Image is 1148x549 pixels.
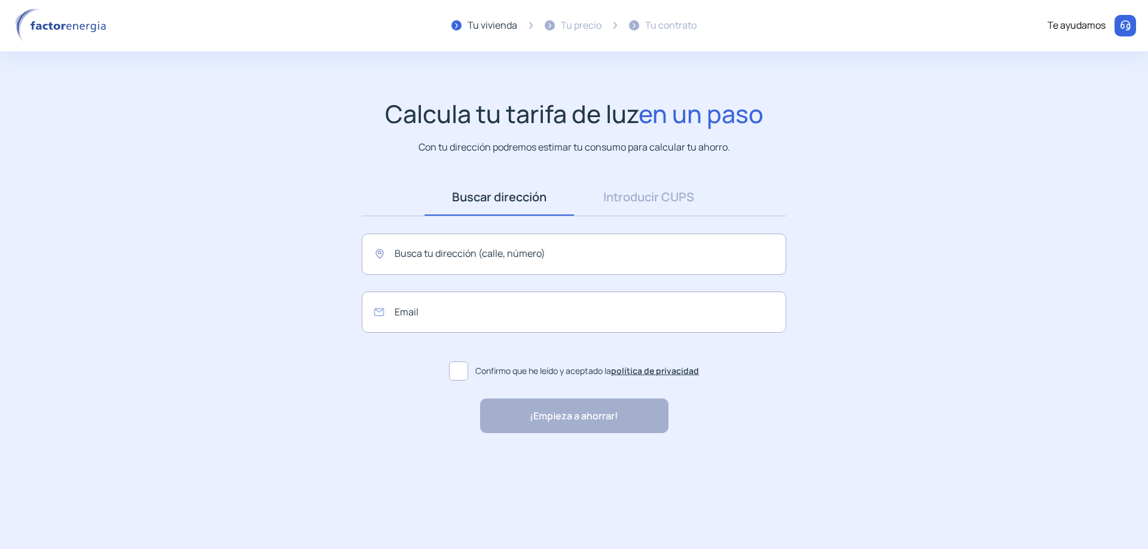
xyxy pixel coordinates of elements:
[561,18,602,33] div: Tu precio
[574,179,723,216] a: Introducir CUPS
[425,179,574,216] a: Buscar dirección
[639,97,764,130] span: en un paso
[611,365,699,376] a: política de privacidad
[385,99,764,128] h1: Calcula tu tarifa de luz
[475,364,699,378] span: Confirmo que he leído y aceptado la
[419,140,730,155] p: Con tu dirección podremos estimar tu consumo para calcular tu ahorro.
[1048,18,1106,33] div: Te ayudamos
[468,18,517,33] div: Tu vivienda
[12,8,114,43] img: logo factor
[645,18,697,33] div: Tu contrato
[1119,20,1131,32] img: llamar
